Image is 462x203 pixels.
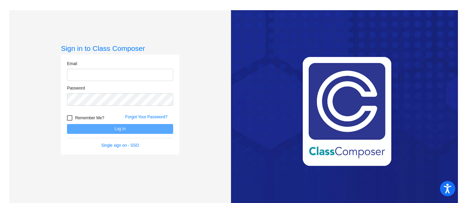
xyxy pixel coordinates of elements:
label: Password [67,85,85,91]
a: Single sign on - SSO [101,143,139,148]
h3: Sign in to Class Composer [61,44,179,53]
a: Forgot Your Password? [125,115,167,119]
label: Email [67,61,77,67]
button: Log In [67,124,173,134]
span: Remember Me? [75,114,104,122]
